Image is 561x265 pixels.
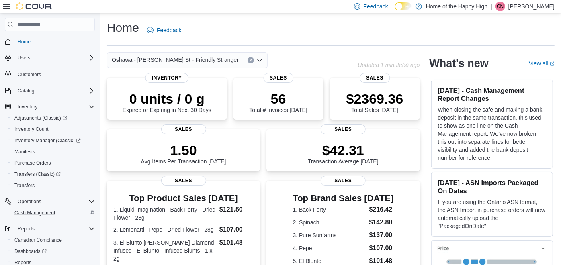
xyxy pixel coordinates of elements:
div: Avg Items Per Transaction [DATE] [141,142,226,165]
button: Clear input [248,57,254,63]
span: Catalog [18,88,34,94]
button: Reports [14,224,38,234]
span: Inventory Count [11,124,95,134]
a: View allExternal link [529,60,555,67]
span: Feedback [364,2,388,10]
span: Dashboards [11,247,95,256]
span: Sales [360,73,390,83]
span: Inventory Manager (Classic) [14,137,81,144]
span: Dashboards [14,248,47,255]
span: Adjustments (Classic) [14,115,67,121]
button: Reports [2,223,98,234]
span: Purchase Orders [14,160,51,166]
span: Reports [14,224,95,234]
div: Expired or Expiring in Next 30 Days [123,91,211,113]
span: Sales [161,124,206,134]
span: Catalog [14,86,95,96]
span: Oshawa - [PERSON_NAME] St - Friendly Stranger [112,55,239,65]
span: Home [18,39,31,45]
p: $42.31 [308,142,379,158]
span: Purchase Orders [11,158,95,168]
dd: $216.42 [369,205,394,214]
button: Manifests [8,146,98,157]
dd: $137.00 [369,230,394,240]
a: Adjustments (Classic) [8,112,98,124]
span: Sales [161,176,206,185]
span: Operations [18,198,41,205]
button: Cash Management [8,207,98,218]
a: Canadian Compliance [11,235,65,245]
a: Manifests [11,147,38,157]
a: Transfers (Classic) [8,169,98,180]
p: 0 units / 0 g [123,91,211,107]
span: Inventory [14,102,95,112]
a: Customers [14,70,44,79]
a: Cash Management [11,208,58,218]
a: Home [14,37,34,47]
button: Operations [14,197,45,206]
div: Cassy Newton [495,2,505,11]
span: Operations [14,197,95,206]
p: When closing the safe and making a bank deposit in the same transaction, this used to show as one... [438,106,546,162]
button: Operations [2,196,98,207]
a: Adjustments (Classic) [11,113,70,123]
span: Users [18,55,30,61]
dt: 5. El Blunto [293,257,366,265]
span: Customers [18,71,41,78]
p: If you are using the Ontario ASN format, the ASN Import in purchase orders will now automatically... [438,198,546,230]
h3: Top Brand Sales [DATE] [293,194,394,203]
p: [PERSON_NAME] [508,2,555,11]
button: Users [14,53,33,63]
span: Transfers [14,182,35,189]
input: Dark Mode [395,2,412,11]
h3: [DATE] - Cash Management Report Changes [438,86,546,102]
dt: 1. Liquid Imagination - Back Forty - Dried Flower - 28g [113,206,216,222]
button: Users [2,52,98,63]
span: Inventory Count [14,126,49,132]
dt: 3. Pure Sunfarms [293,231,366,239]
a: Transfers (Classic) [11,169,64,179]
dd: $107.00 [219,225,254,234]
h3: [DATE] - ASN Imports Packaged On Dates [438,179,546,195]
button: Catalog [14,86,37,96]
span: Inventory Manager (Classic) [11,136,95,145]
span: Sales [321,124,366,134]
a: Transfers [11,181,38,190]
span: Users [14,53,95,63]
p: 1.50 [141,142,226,158]
dd: $142.80 [369,218,394,227]
button: Home [2,36,98,47]
span: Transfers (Classic) [14,171,61,177]
span: Manifests [11,147,95,157]
button: Inventory [2,101,98,112]
span: CN [497,2,504,11]
span: Transfers (Classic) [11,169,95,179]
a: Dashboards [11,247,50,256]
a: Inventory Manager (Classic) [8,135,98,146]
svg: External link [550,61,555,66]
span: Cash Management [14,210,55,216]
button: Catalog [2,85,98,96]
h2: What's new [430,57,489,70]
span: Adjustments (Classic) [11,113,95,123]
button: Transfers [8,180,98,191]
dt: 3. El Blunto [PERSON_NAME] Diamond Infused - El Blunto - Infused Blunts - 1 x 2g [113,238,216,263]
dd: $101.48 [219,238,254,247]
p: | [491,2,492,11]
span: Home [14,37,95,47]
dt: 1. Back Forty [293,206,366,214]
span: Inventory [145,73,188,83]
dd: $107.00 [369,243,394,253]
span: Reports [18,226,35,232]
dt: 2. Lemonatti - Pepe - Dried Flower - 28g [113,226,216,234]
a: Dashboards [8,246,98,257]
button: Purchase Orders [8,157,98,169]
button: Customers [2,68,98,80]
span: Cash Management [11,208,95,218]
span: Canadian Compliance [11,235,95,245]
div: Total Sales [DATE] [346,91,403,113]
div: Total # Invoices [DATE] [249,91,307,113]
button: Open list of options [256,57,263,63]
button: Inventory Count [8,124,98,135]
h1: Home [107,20,139,36]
